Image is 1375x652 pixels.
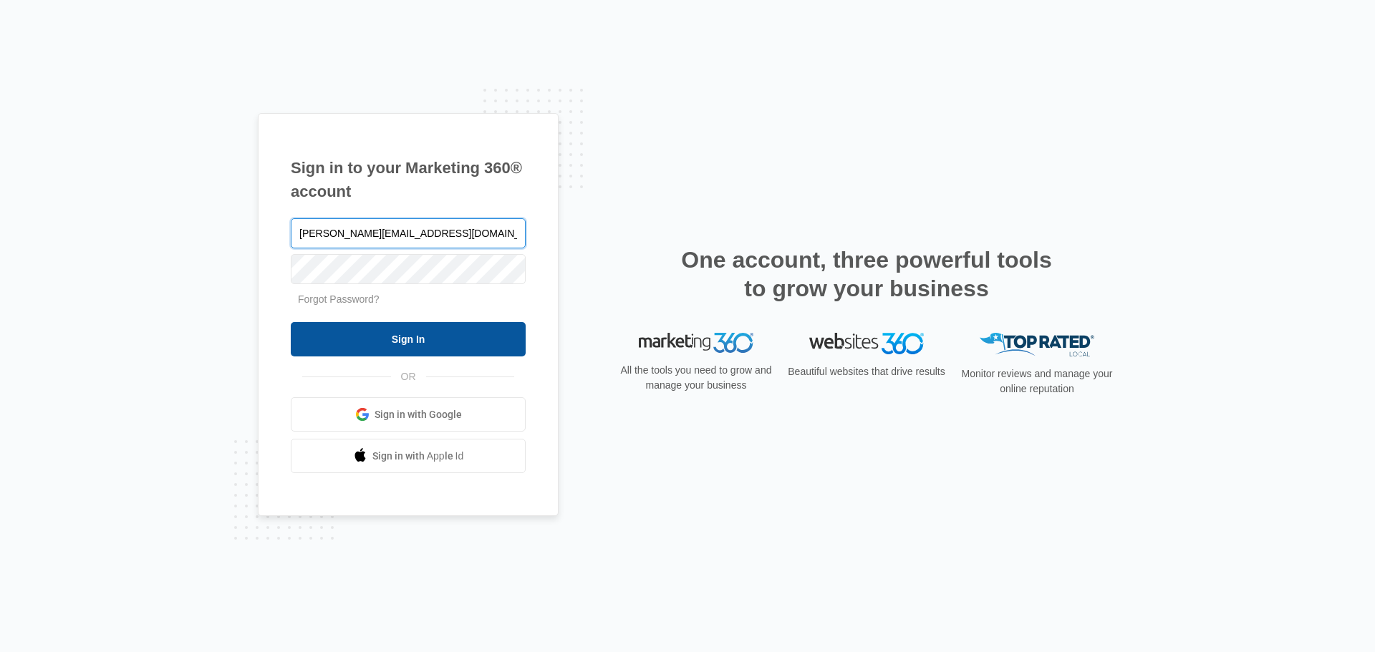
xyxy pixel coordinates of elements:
span: Sign in with Apple Id [372,449,464,464]
p: All the tools you need to grow and manage your business [616,363,776,393]
a: Forgot Password? [298,293,380,305]
img: Websites 360 [809,333,924,354]
p: Beautiful websites that drive results [786,364,947,379]
input: Sign In [291,322,526,356]
img: Top Rated Local [980,333,1094,356]
img: Marketing 360 [639,333,753,353]
input: Email [291,218,526,248]
p: Monitor reviews and manage your online reputation [957,366,1117,396]
span: Sign in with Google [375,407,462,422]
h1: Sign in to your Marketing 360® account [291,156,526,203]
h2: One account, three powerful tools to grow your business [677,245,1056,303]
a: Sign in with Google [291,397,526,432]
span: OR [391,369,426,384]
a: Sign in with Apple Id [291,439,526,473]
